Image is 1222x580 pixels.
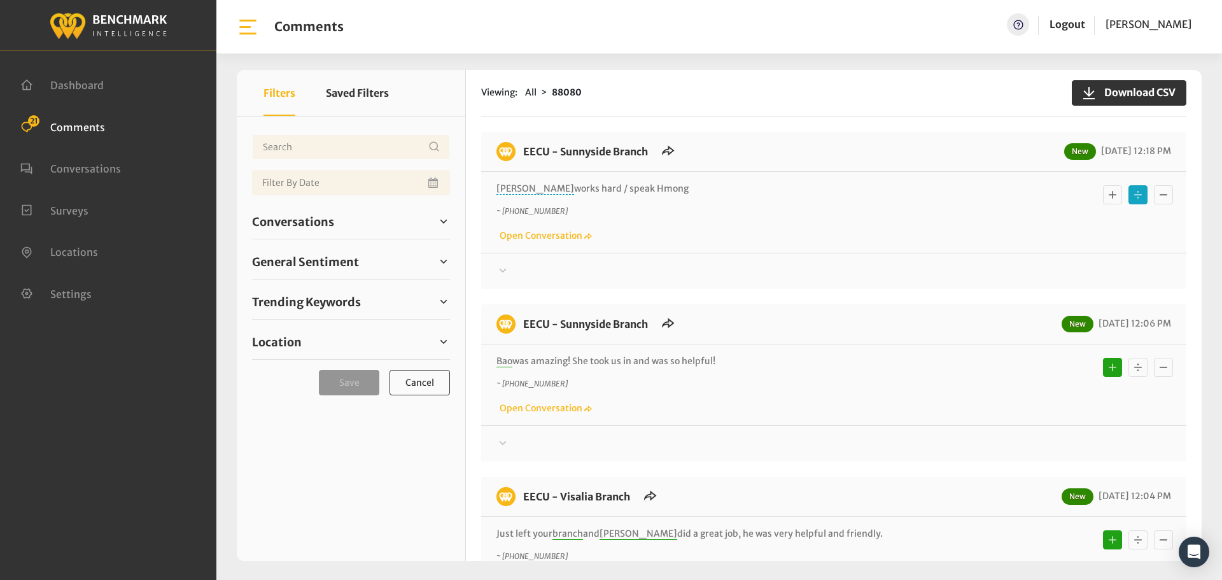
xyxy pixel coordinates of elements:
span: Conversations [252,213,334,230]
i: ~ [PHONE_NUMBER] [496,551,568,561]
img: benchmark [496,315,516,334]
span: Locations [50,246,98,258]
span: General Sentiment [252,253,359,271]
h6: EECU - Sunnyside Branch [516,315,656,334]
span: [DATE] 12:04 PM [1095,490,1171,502]
i: ~ [PHONE_NUMBER] [496,379,568,388]
span: Viewing: [481,86,517,99]
strong: 88080 [552,87,582,98]
a: Surveys [20,203,88,216]
a: Comments 21 [20,120,105,132]
a: Logout [1050,13,1085,36]
a: Settings [20,286,92,299]
button: Cancel [390,370,450,395]
div: Open Intercom Messenger [1179,537,1209,567]
div: Basic example [1100,527,1176,553]
span: Download CSV [1097,85,1176,100]
span: [PERSON_NAME] [1106,18,1191,31]
a: EECU - Sunnyside Branch [523,318,648,330]
span: Conversations [50,162,121,175]
input: Date range input field [252,170,450,195]
h6: EECU - Sunnyside Branch [516,142,656,161]
span: 21 [28,115,39,127]
span: Bao [496,355,512,367]
span: New [1062,316,1093,332]
div: Basic example [1100,182,1176,208]
input: Username [252,134,450,160]
a: [PERSON_NAME] [1106,13,1191,36]
span: Trending Keywords [252,294,361,311]
span: Settings [50,287,92,300]
span: [DATE] 12:18 PM [1098,145,1171,157]
p: Just left your and did a great job, he was very helpful and friendly. [496,527,1002,541]
img: benchmark [496,142,516,161]
span: Location [252,334,302,351]
span: All [525,87,537,98]
span: [PERSON_NAME] [496,183,574,195]
a: Conversations [252,212,450,231]
img: benchmark [49,10,167,41]
button: Download CSV [1072,80,1186,106]
a: Trending Keywords [252,292,450,311]
img: benchmark [496,487,516,506]
span: Surveys [50,204,88,216]
a: Locations [20,244,98,257]
a: Open Conversation [496,402,592,414]
i: ~ [PHONE_NUMBER] [496,206,568,216]
button: Saved Filters [326,70,389,116]
span: New [1064,143,1096,160]
a: Dashboard [20,78,104,90]
a: Logout [1050,18,1085,31]
a: Location [252,332,450,351]
a: EECU - Sunnyside Branch [523,145,648,158]
button: Open Calendar [426,170,442,195]
h1: Comments [274,19,344,34]
h6: EECU - Visalia Branch [516,487,638,506]
p: works hard / speak Hmong [496,182,1002,195]
div: Basic example [1100,355,1176,380]
span: [DATE] 12:06 PM [1095,318,1171,329]
a: EECU - Visalia Branch [523,490,630,503]
span: Comments [50,120,105,133]
a: General Sentiment [252,252,450,271]
p: was amazing! She took us in and was so helpful! [496,355,1002,368]
span: Dashboard [50,79,104,92]
span: New [1062,488,1093,505]
span: [PERSON_NAME] [600,528,677,540]
span: branch [552,528,583,540]
img: bar [237,16,259,38]
a: Open Conversation [496,230,592,241]
a: Conversations [20,161,121,174]
button: Filters [263,70,295,116]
